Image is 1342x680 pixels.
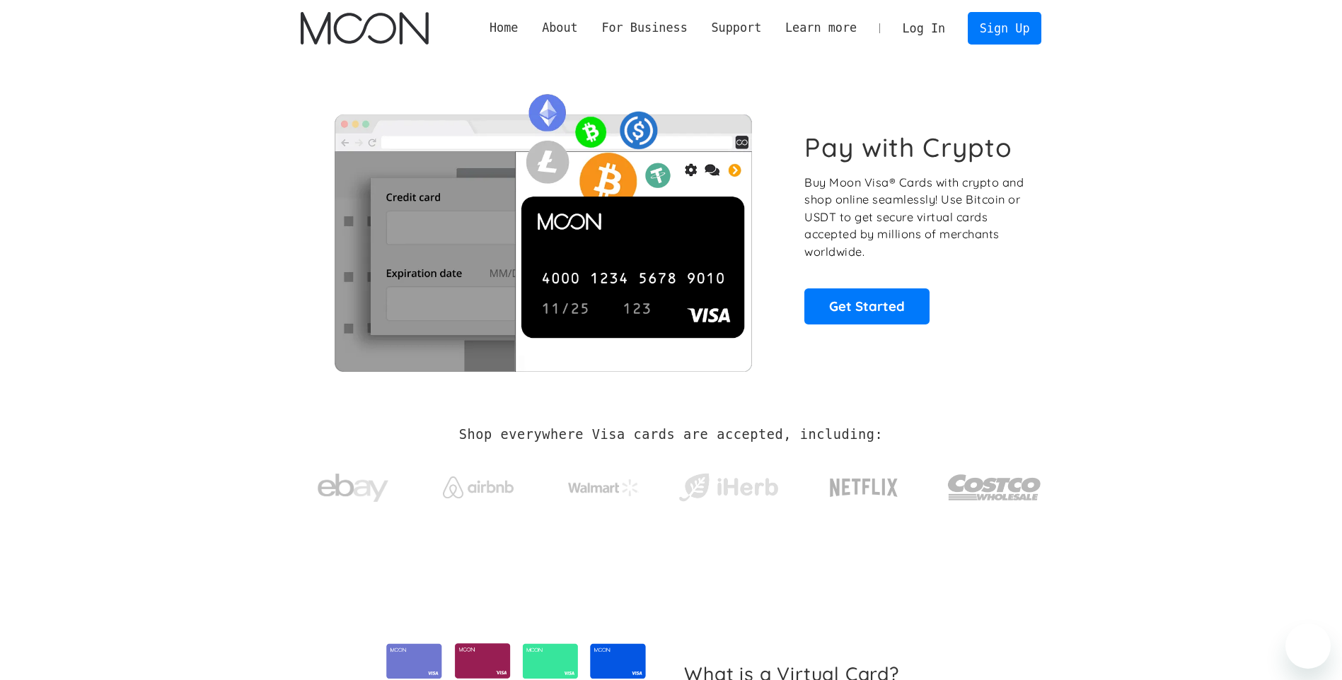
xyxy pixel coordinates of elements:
[542,19,578,37] div: About
[804,131,1012,163] h1: Pay with Crypto
[1285,623,1331,669] iframe: Button to launch messaging window
[804,174,1026,261] p: Buy Moon Visa® Cards with crypto and shop online seamlessly! Use Bitcoin or USDT to get secure vi...
[891,13,957,44] a: Log In
[301,84,785,371] img: Moon Cards let you spend your crypto anywhere Visa is accepted.
[530,19,589,37] div: About
[601,19,687,37] div: For Business
[478,19,530,37] a: Home
[968,12,1041,44] a: Sign Up
[785,19,857,37] div: Learn more
[804,288,930,324] a: Get Started
[443,476,514,498] img: Airbnb
[301,12,429,45] img: Moon Logo
[700,19,773,37] div: Support
[828,470,899,505] img: Netflix
[711,19,761,37] div: Support
[947,461,1042,514] img: Costco
[459,427,883,442] h2: Shop everywhere Visa cards are accepted, including:
[550,465,656,503] a: Walmart
[676,469,781,506] img: iHerb
[773,19,869,37] div: Learn more
[318,466,388,510] img: ebay
[568,479,639,496] img: Walmart
[676,455,781,513] a: iHerb
[590,19,700,37] div: For Business
[301,12,429,45] a: home
[301,452,406,517] a: ebay
[947,447,1042,521] a: Costco
[801,456,927,512] a: Netflix
[425,462,531,505] a: Airbnb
